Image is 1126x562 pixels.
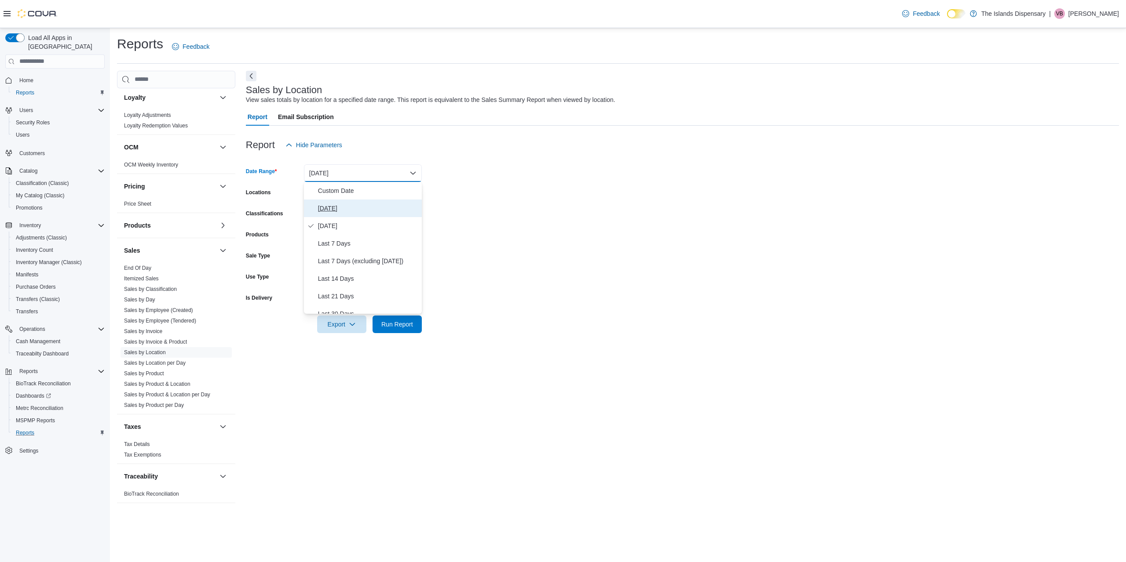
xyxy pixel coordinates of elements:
[124,490,179,497] span: BioTrack Reconciliation
[117,263,235,414] div: Sales
[19,77,33,84] span: Home
[124,307,193,313] a: Sales by Employee (Created)
[12,415,105,426] span: MSPMP Reports
[9,402,108,414] button: Metrc Reconciliation
[1068,8,1119,19] p: [PERSON_NAME]
[16,283,56,290] span: Purchase Orders
[12,428,38,438] a: Reports
[12,257,85,268] a: Inventory Manager (Classic)
[117,160,235,174] div: OCM
[124,162,178,168] a: OCM Weekly Inventory
[16,324,105,334] span: Operations
[19,447,38,454] span: Settings
[16,271,38,278] span: Manifests
[16,147,105,158] span: Customers
[12,336,105,347] span: Cash Management
[16,392,51,399] span: Dashboards
[19,368,38,375] span: Reports
[9,87,108,99] button: Reports
[9,305,108,318] button: Transfers
[246,168,277,175] label: Date Range
[322,315,361,333] span: Export
[318,203,418,214] span: [DATE]
[25,33,105,51] span: Load All Apps in [GEOGRAPHIC_DATA]
[282,136,346,154] button: Hide Parameters
[124,221,151,230] h3: Products
[12,178,73,189] a: Classification (Classic)
[246,140,275,150] h3: Report
[124,472,216,481] button: Traceability
[1054,8,1065,19] div: Vanessa Blanks
[12,203,46,213] a: Promotions
[19,326,45,333] span: Operations
[2,104,108,116] button: Users
[16,220,44,231] button: Inventory
[124,93,216,102] button: Loyalty
[318,185,418,196] span: Custom Date
[124,422,141,431] h3: Taxes
[12,336,64,347] a: Cash Management
[2,146,108,159] button: Customers
[12,403,67,413] a: Metrc Reconciliation
[124,122,188,129] span: Loyalty Redemption Values
[19,222,41,229] span: Inventory
[246,294,272,301] label: Is Delivery
[12,378,105,389] span: BioTrack Reconciliation
[12,378,74,389] a: BioTrack Reconciliation
[16,119,50,126] span: Security Roles
[12,306,41,317] a: Transfers
[12,294,63,305] a: Transfers (Classic)
[124,349,166,356] span: Sales by Location
[16,380,71,387] span: BioTrack Reconciliation
[124,472,158,481] h3: Traceability
[12,282,105,292] span: Purchase Orders
[12,232,105,243] span: Adjustments (Classic)
[124,328,162,335] span: Sales by Invoice
[124,112,171,119] span: Loyalty Adjustments
[124,391,210,398] span: Sales by Product & Location per Day
[124,182,145,191] h3: Pricing
[373,315,422,333] button: Run Report
[19,150,45,157] span: Customers
[124,161,178,168] span: OCM Weekly Inventory
[16,429,34,436] span: Reports
[304,182,422,314] div: Select listbox
[12,282,59,292] a: Purchase Orders
[19,167,37,174] span: Catalog
[124,246,140,255] h3: Sales
[16,366,41,377] button: Reports
[117,110,235,134] div: Loyalty
[12,203,105,213] span: Promotions
[2,219,108,232] button: Inventory
[124,123,188,129] a: Loyalty Redemption Values
[981,8,1046,19] p: The Islands Dispensary
[16,324,49,334] button: Operations
[12,428,105,438] span: Reports
[9,390,108,402] a: Dashboards
[246,85,322,95] h3: Sales by Location
[124,360,186,366] a: Sales by Location per Day
[124,265,151,271] a: End Of Day
[12,130,33,140] a: Users
[12,391,105,401] span: Dashboards
[16,166,105,176] span: Catalog
[16,192,65,199] span: My Catalog (Classic)
[124,265,151,272] span: End Of Day
[124,143,216,152] button: OCM
[318,308,418,319] span: Last 30 Days
[12,269,105,280] span: Manifests
[913,9,940,18] span: Feedback
[124,200,151,207] span: Price Sheet
[218,421,228,432] button: Taxes
[2,165,108,177] button: Catalog
[12,130,105,140] span: Users
[246,189,271,196] label: Locations
[168,38,213,55] a: Feedback
[124,275,159,282] span: Itemized Sales
[218,471,228,482] button: Traceability
[12,403,105,413] span: Metrc Reconciliation
[2,444,108,457] button: Settings
[16,350,69,357] span: Traceabilty Dashboard
[12,306,105,317] span: Transfers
